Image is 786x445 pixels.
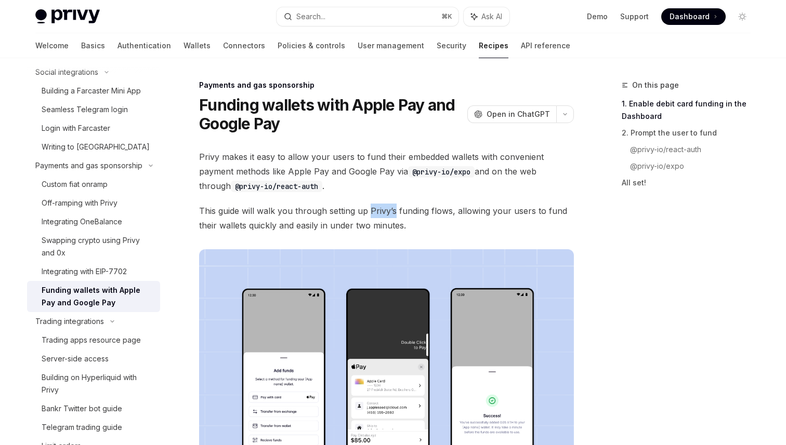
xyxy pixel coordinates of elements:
div: Integrating with EIP-7702 [42,265,127,278]
div: Payments and gas sponsorship [199,80,574,90]
span: Open in ChatGPT [487,109,550,119]
a: Demo [587,11,608,22]
a: All set! [622,174,759,191]
img: light logo [35,9,100,24]
a: Support [620,11,649,22]
a: Seamless Telegram login [27,100,160,119]
div: Telegram trading guide [42,421,122,434]
a: Building on Hyperliquid with Privy [27,368,160,399]
button: Open in ChatGPT [467,105,556,123]
a: Authentication [117,33,171,58]
a: Swapping crypto using Privy and 0x [27,231,160,262]
a: Recipes [479,33,508,58]
a: Basics [81,33,105,58]
a: Welcome [35,33,69,58]
a: Off-ramping with Privy [27,194,160,212]
a: @privy-io/react-auth [630,141,759,158]
span: Ask AI [481,11,502,22]
a: @privy-io/expo [630,158,759,174]
div: Login with Farcaster [42,122,110,134]
a: 1. Enable debit card funding in the Dashboard [622,96,759,125]
div: Integrating OneBalance [42,215,122,228]
a: Integrating with EIP-7702 [27,262,160,281]
a: Writing to [GEOGRAPHIC_DATA] [27,138,160,156]
a: Dashboard [661,8,726,25]
div: Building on Hyperliquid with Privy [42,371,154,396]
span: Dashboard [670,11,710,22]
button: Toggle dark mode [734,8,751,25]
div: Building a Farcaster Mini App [42,85,141,97]
div: Custom fiat onramp [42,178,108,191]
div: Swapping crypto using Privy and 0x [42,234,154,259]
a: User management [358,33,424,58]
div: Trading integrations [35,315,104,328]
div: Search... [296,10,325,23]
div: Off-ramping with Privy [42,197,117,209]
a: Bankr Twitter bot guide [27,399,160,418]
code: @privy-io/expo [408,166,475,178]
a: Integrating OneBalance [27,212,160,231]
a: Server-side access [27,349,160,368]
span: Privy makes it easy to allow your users to fund their embedded wallets with convenient payment me... [199,150,574,193]
div: Seamless Telegram login [42,103,128,116]
div: Payments and gas sponsorship [35,159,142,172]
a: API reference [521,33,570,58]
h1: Funding wallets with Apple Pay and Google Pay [199,96,463,133]
a: 2. Prompt the user to fund [622,125,759,141]
a: Login with Farcaster [27,119,160,138]
a: Telegram trading guide [27,418,160,437]
a: Trading apps resource page [27,331,160,349]
button: Ask AI [464,7,509,26]
span: ⌘ K [441,12,452,21]
a: Security [437,33,466,58]
div: Writing to [GEOGRAPHIC_DATA] [42,141,150,153]
a: Wallets [184,33,211,58]
div: Bankr Twitter bot guide [42,402,122,415]
code: @privy-io/react-auth [231,181,322,192]
button: Search...⌘K [277,7,459,26]
a: Connectors [223,33,265,58]
a: Custom fiat onramp [27,175,160,194]
div: Trading apps resource page [42,334,141,346]
a: Policies & controls [278,33,345,58]
span: On this page [632,79,679,91]
a: Funding wallets with Apple Pay and Google Pay [27,281,160,312]
div: Funding wallets with Apple Pay and Google Pay [42,284,154,309]
span: This guide will walk you through setting up Privy’s funding flows, allowing your users to fund th... [199,204,574,233]
div: Server-side access [42,353,109,365]
a: Building a Farcaster Mini App [27,82,160,100]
